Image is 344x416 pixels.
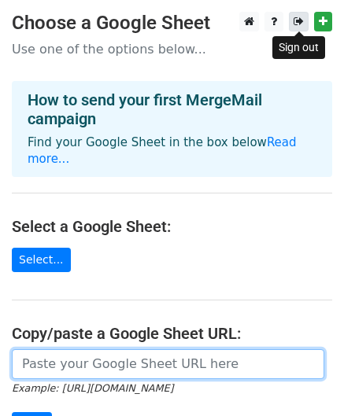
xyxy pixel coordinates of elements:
[28,134,316,168] p: Find your Google Sheet in the box below
[12,382,173,394] small: Example: [URL][DOMAIN_NAME]
[12,248,71,272] a: Select...
[12,217,332,236] h4: Select a Google Sheet:
[12,12,332,35] h3: Choose a Google Sheet
[28,135,297,166] a: Read more...
[265,341,344,416] iframe: Chat Widget
[12,324,332,343] h4: Copy/paste a Google Sheet URL:
[12,349,324,379] input: Paste your Google Sheet URL here
[272,36,325,59] div: Sign out
[28,90,316,128] h4: How to send your first MergeMail campaign
[12,41,332,57] p: Use one of the options below...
